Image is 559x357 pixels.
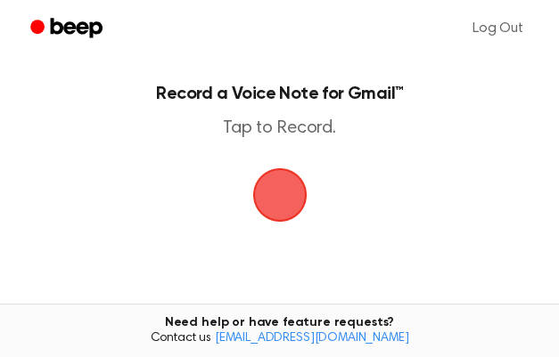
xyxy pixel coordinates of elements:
[455,7,541,50] a: Log Out
[253,168,307,222] img: Beep Logo
[11,331,548,347] span: Contact us
[215,332,409,345] a: [EMAIL_ADDRESS][DOMAIN_NAME]
[32,85,527,103] h1: Record a Voice Note for Gmail™
[32,118,527,140] p: Tap to Record.
[18,12,119,46] a: Beep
